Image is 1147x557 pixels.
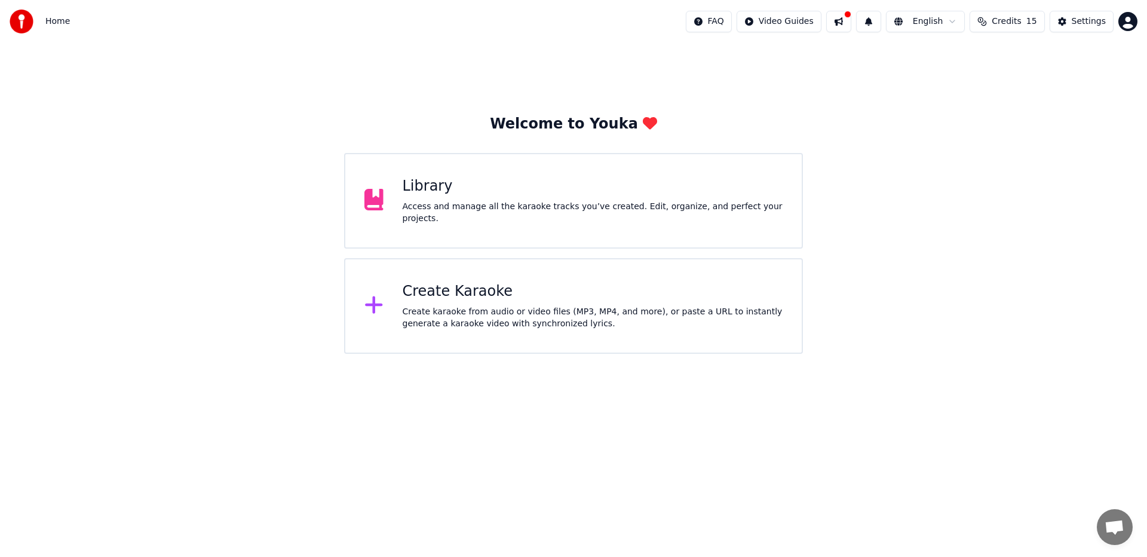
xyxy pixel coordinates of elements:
span: Credits [992,16,1021,27]
div: Library [403,177,783,196]
div: Welcome to Youka [490,115,657,134]
img: youka [10,10,33,33]
div: Open chat [1097,509,1133,545]
button: FAQ [686,11,732,32]
nav: breadcrumb [45,16,70,27]
div: Create karaoke from audio or video files (MP3, MP4, and more), or paste a URL to instantly genera... [403,306,783,330]
div: Create Karaoke [403,282,783,301]
span: 15 [1026,16,1037,27]
div: Settings [1072,16,1106,27]
button: Settings [1050,11,1114,32]
button: Video Guides [737,11,821,32]
span: Home [45,16,70,27]
div: Access and manage all the karaoke tracks you’ve created. Edit, organize, and perfect your projects. [403,201,783,225]
button: Credits15 [970,11,1044,32]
